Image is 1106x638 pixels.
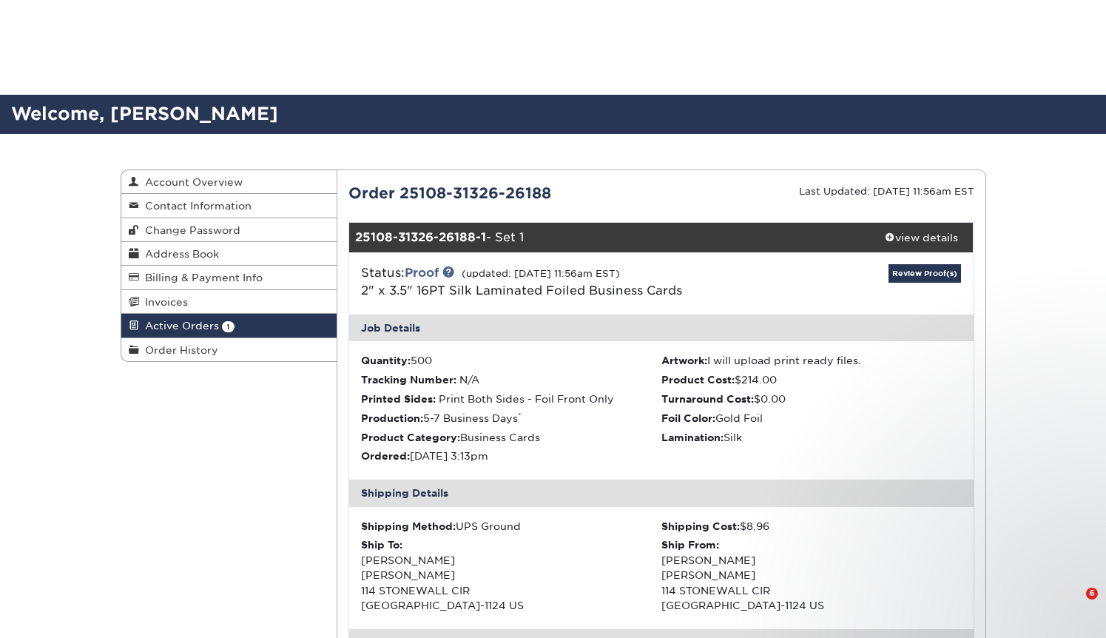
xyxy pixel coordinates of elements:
[661,411,962,426] li: Gold Foil
[139,248,219,260] span: Address Book
[139,272,263,283] span: Billing & Payment Info
[121,290,337,314] a: Invoices
[661,539,719,551] strong: Ship From:
[139,176,243,188] span: Account Overview
[361,537,661,613] div: [PERSON_NAME] [PERSON_NAME] 114 STONEWALL CIR [GEOGRAPHIC_DATA]-1124 US
[139,344,218,356] span: Order History
[462,268,620,279] small: (updated: [DATE] 11:56am EST)
[361,520,456,532] strong: Shipping Method:
[350,264,765,300] div: Status:
[661,393,754,405] strong: Turnaround Cost:
[361,393,436,405] strong: Printed Sides:
[869,230,974,245] div: view details
[349,223,869,252] div: - Set 1
[661,392,962,406] li: $0.00
[661,432,724,443] strong: Lamination:
[139,296,188,308] span: Invoices
[799,186,974,197] small: Last Updated: [DATE] 11:56am EST
[361,355,411,366] strong: Quantity:
[1086,588,1098,600] span: 6
[349,480,974,506] div: Shipping Details
[361,283,682,298] a: 2" x 3.5" 16PT Silk Laminated Foiled Business Cards
[139,200,252,212] span: Contact Information
[349,315,974,341] div: Job Details
[361,412,423,424] strong: Production:
[888,264,961,283] a: Review Proof(s)
[661,412,715,424] strong: Foil Color:
[405,266,439,280] a: Proof
[121,194,337,218] a: Contact Information
[121,338,337,361] a: Order History
[459,374,479,386] span: N/A
[869,223,974,252] a: view details
[439,393,614,405] span: Print Both Sides - Foil Front Only
[661,374,735,386] strong: Product Cost:
[361,539,402,551] strong: Ship To:
[361,430,661,445] li: Business Cards
[121,266,337,289] a: Billing & Payment Info
[222,321,235,332] span: 1
[361,411,661,426] li: 5-7 Business Days
[361,449,661,463] li: [DATE] 3:13pm
[121,170,337,194] a: Account Overview
[355,230,486,244] strong: 25108-31326-26188-1
[121,242,337,266] a: Address Book
[1056,588,1091,623] iframe: Intercom live chat
[661,519,962,534] div: $8.96
[661,430,962,445] li: Silk
[661,372,962,387] li: $214.00
[139,224,240,236] span: Change Password
[337,182,661,204] div: Order 25108-31326-26188
[661,520,740,532] strong: Shipping Cost:
[361,374,456,386] strong: Tracking Number:
[121,314,337,338] a: Active Orders 1
[121,218,337,242] a: Change Password
[661,355,707,366] strong: Artwork:
[361,353,661,368] li: 500
[361,432,460,443] strong: Product Category:
[361,450,410,462] strong: Ordered:
[139,320,219,332] span: Active Orders
[661,353,962,368] li: I will upload print ready files.
[661,537,962,613] div: [PERSON_NAME] [PERSON_NAME] 114 STONEWALL CIR [GEOGRAPHIC_DATA]-1124 US
[361,519,661,534] div: UPS Ground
